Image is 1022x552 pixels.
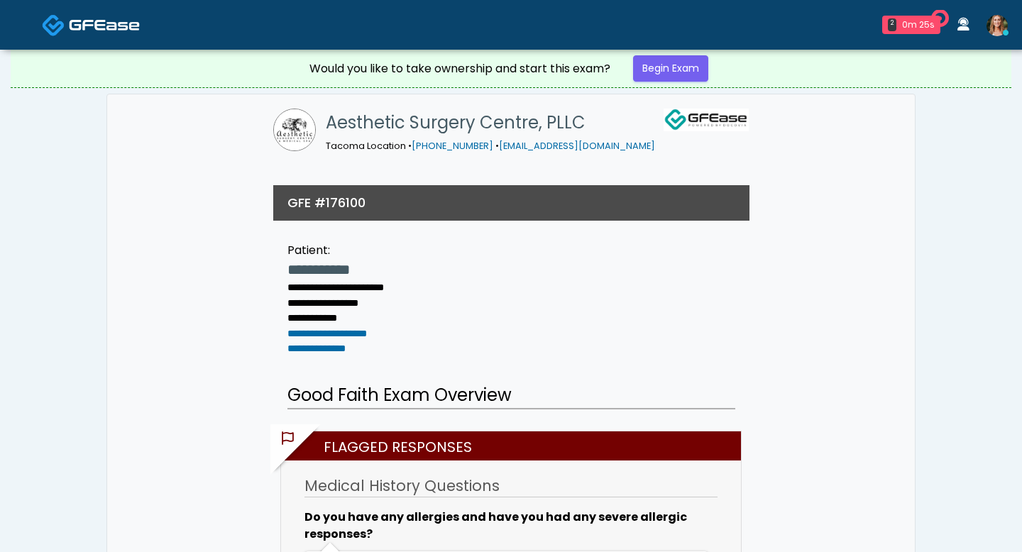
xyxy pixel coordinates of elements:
small: Tacoma Location [326,140,655,152]
a: Docovia [42,1,140,48]
div: Would you like to take ownership and start this exam? [309,60,610,77]
div: 0m 25s [902,18,935,31]
img: Amy Gaines [987,15,1008,36]
h2: Flagged Responses [288,431,741,460]
b: Do you have any allergies and have you had any severe allergic responses? [304,509,687,542]
h3: Medical History Questions [304,475,718,497]
a: 2 0m 25s [874,10,949,40]
span: • [495,140,499,152]
div: 2 [888,18,896,31]
h3: GFE #176100 [287,194,366,211]
h1: Aesthetic Surgery Centre, PLLC [326,109,655,137]
h2: Good Faith Exam Overview [287,382,735,409]
img: Docovia [42,13,65,37]
div: Patient: [287,242,384,259]
a: [EMAIL_ADDRESS][DOMAIN_NAME] [499,140,655,152]
a: [PHONE_NUMBER] [412,140,493,152]
span: • [408,140,412,152]
a: Begin Exam [633,55,708,82]
img: Docovia [69,18,140,32]
img: GFEase Logo [664,109,749,131]
img: Aesthetic Surgery Centre, PLLC [273,109,316,151]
